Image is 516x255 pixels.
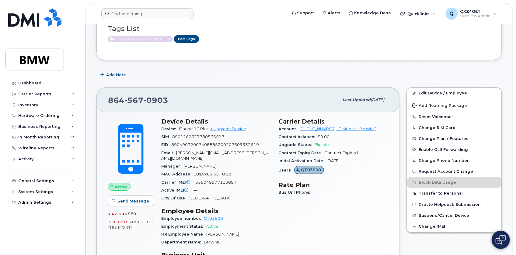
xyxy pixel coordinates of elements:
[179,127,208,131] span: iPhone 16 Plus
[407,144,501,155] button: Enable Call Forwarding
[174,35,199,43] a: Edit Tags
[419,213,469,218] span: Suspend/Cancel Device
[407,166,501,177] button: Request Account Change
[299,127,376,131] a: [PHONE_NUMBER] - T-Mobile - BMWMC
[419,136,469,141] span: Change Plan / Features
[172,134,224,139] span: 8901260627780565517
[407,133,501,144] button: Change Plan / Features
[278,181,388,189] h3: Rate Plan
[161,216,204,221] span: Employee number
[396,8,440,20] div: Quicklinks
[161,172,193,176] span: MAC Address
[171,142,259,147] span: 89049032007408885200207609532619
[161,196,188,200] span: City Of Use
[278,190,313,195] span: Bus Unl Phone
[101,8,193,19] input: Find something...
[412,103,467,109] span: Add Roaming Package
[278,118,388,125] h3: Carrier Details
[343,97,371,102] span: Last updated
[161,118,271,125] h3: Device Details
[407,221,501,232] button: Change IMEI
[96,69,131,80] button: Add Note
[204,216,223,221] a: QT03900
[211,127,246,131] a: + Upgrade Device
[206,232,239,236] span: [PERSON_NAME]
[188,196,231,200] span: [GEOGRAPHIC_DATA]
[161,224,206,229] span: Employment Status
[328,10,340,16] span: Alerts
[117,198,149,204] span: Send Message
[183,164,216,168] span: [PERSON_NAME]
[407,155,501,166] button: Change Phone Number
[108,25,490,32] h3: Tags List
[108,220,131,224] span: 0.00 Bytes
[460,9,491,14] span: QXZ4GET
[407,111,501,122] button: Reset Voicemail
[407,188,501,199] button: Transfer to Personal
[354,10,391,16] span: Knowledge Base
[204,240,221,244] span: BMWMC
[371,97,384,102] span: [DATE]
[108,219,153,229] span: included this month
[318,7,345,19] a: Alerts
[450,10,454,17] span: Q
[407,199,501,210] a: Create Helpdesk Submission
[278,142,315,147] span: Upgrade Status
[161,188,193,192] span: Active IMEI
[161,207,271,215] h3: Employee Details
[144,96,168,105] span: 0903
[161,142,171,147] span: EID
[161,180,195,185] span: Carrier IMEI
[294,168,324,172] a: QT03900
[106,72,126,78] span: Add Note
[324,151,358,155] span: Contract Expired
[407,99,501,111] button: Add Roaming Package
[278,127,299,131] span: Account
[326,158,340,163] span: [DATE]
[161,127,179,131] span: Device
[115,184,128,190] span: Active
[108,195,154,206] button: Send Message
[193,172,231,176] span: 10:DA:63:35:F0:12
[407,88,501,99] a: Edit Device / Employee
[419,148,468,152] span: Enable Call Forwarding
[301,167,321,173] span: QT03900
[278,151,324,155] span: Contract Expiry Date
[441,8,501,20] div: QXZ4GET
[161,151,176,155] span: Email
[460,14,491,19] span: Wireless Admin
[345,7,395,19] a: Knowledge Base
[496,235,506,245] img: Open chat
[193,188,197,192] span: —
[161,232,206,236] span: HR Employee Name
[407,177,501,188] button: Block Data Usage
[124,96,144,105] span: 567
[288,7,318,19] a: Support
[206,224,218,229] span: Active
[278,158,326,163] span: Initial Activation Date
[315,142,329,147] span: Eligible
[161,151,269,161] span: [PERSON_NAME][EMAIL_ADDRESS][PERSON_NAME][DOMAIN_NAME]
[124,212,137,216] span: used
[161,164,183,168] span: Manager
[278,134,318,139] span: Contract balance
[108,96,168,105] span: 864
[108,36,173,42] span: Active
[278,168,294,172] span: Users
[161,134,172,139] span: SIM
[318,134,329,139] span: $0.00
[407,210,501,221] button: Suspend/Cancel Device
[195,180,236,185] span: 359049977113897
[161,240,204,244] span: Department Name
[407,11,430,16] span: Quicklinks
[297,10,314,16] span: Support
[407,122,501,133] button: Change SIM Card
[108,212,124,216] span: 3.42 GB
